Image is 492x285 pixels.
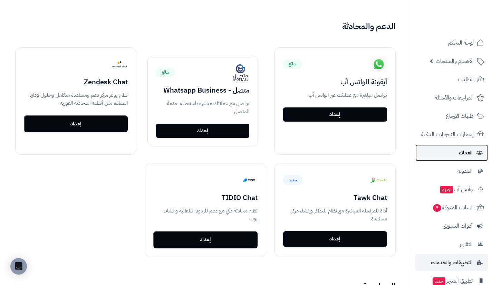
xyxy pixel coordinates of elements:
[432,203,474,212] span: السلات المتروكة
[448,38,474,48] span: لوحة التحكم
[460,239,473,249] span: التقارير
[433,277,445,285] span: جديد
[283,194,387,201] h3: Tawk Chat
[421,130,474,139] span: إشعارات التحويلات البنكية
[415,108,488,124] a: طلبات الإرجاع
[435,93,474,103] span: المراجعات والأسئلة
[233,64,249,81] img: Motassal
[415,254,488,271] a: التطبيقات والخدمات
[440,184,473,194] span: وآتس آب
[415,144,488,161] a: العملاء
[440,186,453,193] span: جديد
[153,231,257,248] button: إعداد
[283,59,302,69] span: شائع
[415,89,488,106] a: المراجعات والأسئلة
[415,163,488,179] a: المدونة
[7,22,404,31] h2: الدعم والمحادثة
[283,78,387,86] h3: أيقونة الواتس آب
[415,126,488,143] a: إشعارات التحويلات البنكية
[415,218,488,234] a: أدوات التسويق
[283,91,387,99] p: تواصل مباشرة مع عملائك عبر الواتس آب
[156,124,249,138] a: إعداد
[153,207,257,223] p: نظام محادثة ذكي مع دعم للردود التلقائية والشات بوت
[24,78,128,86] h3: Zendesk Chat
[283,175,303,185] span: جديد
[446,111,474,121] span: طلبات الإرجاع
[283,231,387,247] button: إعداد
[443,221,473,231] span: أدوات التسويق
[153,194,257,201] h3: TIDIO Chat
[415,35,488,51] a: لوحة التحكم
[24,115,128,133] button: إعداد
[283,207,387,223] p: أداة للمراسلة المباشرة مع نظام للتذاكر وإنشاء مركز مساعدة
[445,19,485,34] img: logo-2.png
[459,148,473,158] span: العملاء
[10,258,27,275] div: Open Intercom Messenger
[415,236,488,253] a: التقارير
[24,91,128,107] p: نظام يوفر مركز دعم ومساعدة متكامل وحلول لإدارة العملاء، مثل أنظمة المحادثة الفورية
[370,56,387,73] img: WhatsApp
[156,99,249,115] p: تواصل مع عملائك مباشرة باستخدام خدمة المتصل
[436,56,474,66] span: الأقسام والمنتجات
[415,181,488,198] a: وآتس آبجديد
[156,86,249,94] h3: متصل - Whatsapp Business
[415,199,488,216] a: السلات المتروكة5
[111,56,128,73] img: Zendesk Chat
[283,107,387,122] a: إعداد
[415,71,488,88] a: الطلبات
[433,204,441,212] span: 5
[457,166,473,176] span: المدونة
[431,258,473,267] span: التطبيقات والخدمات
[458,75,474,84] span: الطلبات
[156,68,175,77] span: شائع
[241,172,258,188] img: TIDIO Chat
[370,172,387,188] img: Tawk.to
